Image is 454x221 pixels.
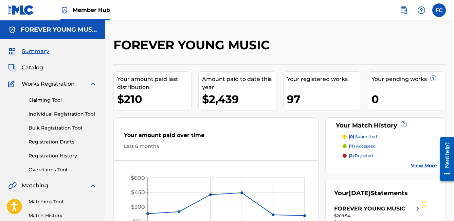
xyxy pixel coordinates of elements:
a: (2) rejected [343,153,437,159]
div: Last 6 months [124,143,308,150]
div: Drag [422,195,426,216]
span: Matching [22,182,48,190]
div: User Menu [432,3,446,17]
div: Help [415,3,428,17]
a: Individual Registration Tool [29,111,97,118]
p: submitted [349,134,377,140]
iframe: Chat Widget [420,188,454,221]
span: Catalog [22,64,43,72]
div: Your pending works [371,75,446,83]
span: [DATE] [349,189,371,197]
img: Matching [8,182,17,190]
div: Your amount paid over time [124,131,308,143]
tspan: $300 [131,204,145,210]
span: Member Hub [73,6,110,14]
div: Amount paid to date this year [202,75,276,91]
div: $209.54 [334,213,421,219]
div: FOREVER YOUNG MUSIC [334,205,405,213]
iframe: Resource Center [435,130,454,188]
a: Bulk Registration Tool [29,124,97,132]
span: ? [401,121,406,127]
a: (11) accepted [343,143,437,149]
img: help [417,6,425,14]
a: View More [411,162,437,169]
a: Claiming Tool [29,97,97,104]
a: Registration Drafts [29,138,97,146]
div: Your registered works [287,75,361,83]
p: accepted [349,143,376,149]
a: (0) submitted [343,134,437,140]
a: Match History [29,212,97,219]
img: expand [89,80,97,88]
div: 0 [371,91,446,107]
tspan: $600 [131,175,145,181]
span: ? [431,75,436,81]
div: $210 [117,91,191,107]
div: $2,439 [202,91,276,107]
a: CatalogCatalog [8,64,43,72]
div: Your Statements [334,189,408,198]
div: Your amount paid last distribution [117,75,191,91]
img: Works Registration [8,80,17,88]
img: Accounts [8,26,16,34]
a: Overclaims Tool [29,166,97,173]
span: (2) [349,153,354,158]
img: Catalog [8,64,16,72]
p: rejected [349,153,373,159]
img: right chevron icon [414,205,422,213]
h5: FOREVER YOUNG MUSIC [20,26,97,34]
div: Your Match History [334,121,437,130]
img: Summary [8,47,16,55]
a: SummarySummary [8,47,49,55]
img: MLC Logo [8,5,34,15]
img: search [400,6,408,14]
span: Works Registration [22,80,75,88]
img: expand [89,182,97,190]
div: 97 [287,91,361,107]
h2: FOREVER YOUNG MUSIC [113,37,273,53]
tspan: $450 [131,189,145,195]
a: Public Search [397,3,411,17]
span: (11) [349,143,355,149]
a: Matching Tool [29,198,97,205]
a: Registration History [29,152,97,159]
span: (0) [349,134,354,139]
span: Summary [22,47,49,55]
img: Top Rightsholder [60,6,69,14]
